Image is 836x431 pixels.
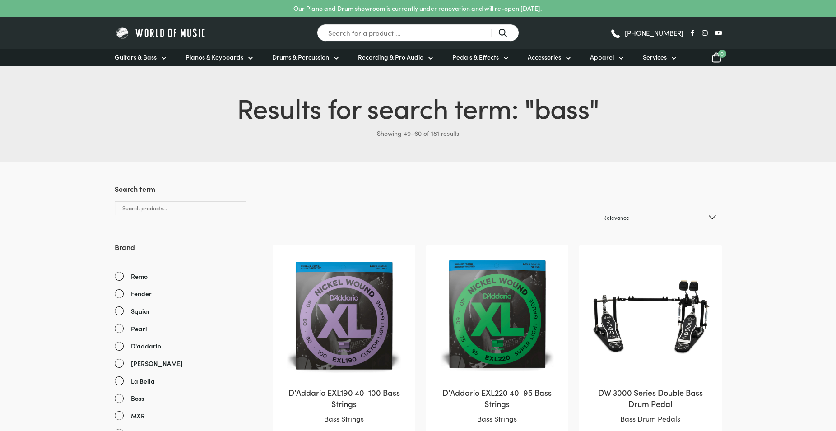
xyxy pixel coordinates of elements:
[115,126,722,140] p: Showing 49–60 of 181 results
[131,306,150,316] span: Squier
[131,411,145,421] span: MXR
[435,387,559,409] h2: D’Addario EXL220 40-95 Bass Strings
[115,411,246,421] a: MXR
[705,332,836,431] iframe: Chat with our support team
[282,387,406,409] h2: D’Addario EXL190 40-100 Bass Strings
[131,358,183,369] span: [PERSON_NAME]
[718,50,726,58] span: 0
[115,288,246,299] a: Fender
[610,26,683,40] a: [PHONE_NUMBER]
[435,254,559,378] img: D'Addario EXL220 Bass strings
[131,288,152,299] span: Fender
[282,413,406,425] p: Bass Strings
[186,52,243,62] span: Pianos & Keyboards
[115,306,246,316] a: Squier
[131,324,147,334] span: Pearl
[115,242,246,260] h3: Brand
[272,52,329,62] span: Drums & Percussion
[115,393,246,403] a: Boss
[534,88,589,126] span: bass
[131,271,148,282] span: Remo
[115,341,246,351] a: D'addario
[115,376,246,386] a: La Bella
[590,52,614,62] span: Apparel
[115,184,246,201] h3: Search term
[115,358,246,369] a: [PERSON_NAME]
[435,413,559,425] p: Bass Strings
[588,413,712,425] p: Bass Drum Pedals
[358,52,423,62] span: Recording & Pro Audio
[293,4,542,13] p: Our Piano and Drum showroom is currently under renovation and will re-open [DATE].
[603,207,716,228] select: Shop order
[115,88,722,126] h1: Results for search term: " "
[317,24,519,42] input: Search for a product ...
[282,254,406,378] img: D'Addario EXL190 Bass Strings
[115,26,207,40] img: World of Music
[131,341,161,351] span: D'addario
[588,254,712,378] img: DW 3000 Series Double Bass Drum Pedal
[115,201,246,215] input: Search products...
[528,52,561,62] span: Accessories
[625,29,683,36] span: [PHONE_NUMBER]
[452,52,499,62] span: Pedals & Effects
[131,376,155,386] span: La Bella
[131,393,144,403] span: Boss
[115,324,246,334] a: Pearl
[115,271,246,282] a: Remo
[115,52,157,62] span: Guitars & Bass
[643,52,667,62] span: Services
[588,387,712,409] h2: DW 3000 Series Double Bass Drum Pedal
